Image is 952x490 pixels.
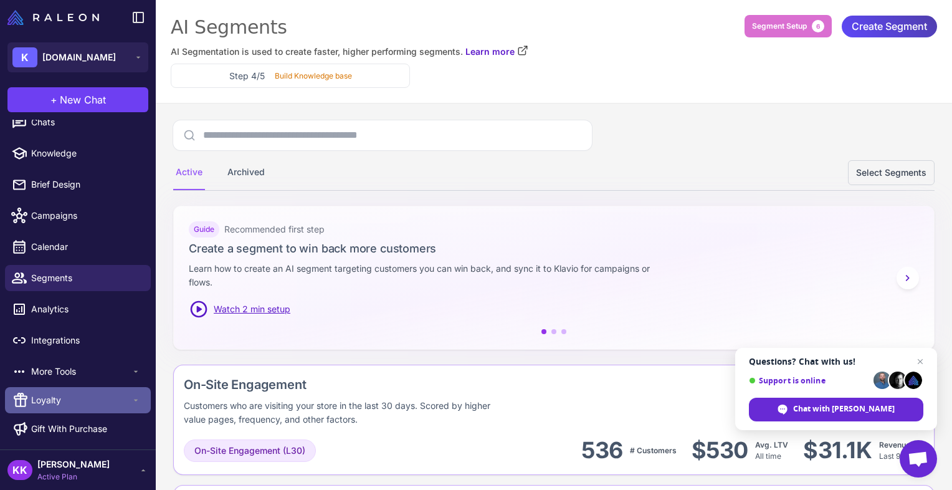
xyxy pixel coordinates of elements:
[31,240,141,254] span: Calendar
[171,15,937,40] div: AI Segments
[749,398,923,421] span: Chat with [PERSON_NAME]
[184,399,506,426] div: Customers who are visiting your store in the last 30 days. Scored by higher value pages, frequenc...
[173,155,205,190] div: Active
[465,45,528,59] a: Learn more
[189,240,919,257] h3: Create a segment to win back more customers
[879,440,910,449] span: Revenue
[7,87,148,112] button: +New Chat
[31,422,107,436] span: Gift With Purchase
[755,440,788,449] span: Avg. LTV
[37,458,110,471] span: [PERSON_NAME]
[803,436,872,464] div: $31.1K
[31,178,141,191] span: Brief Design
[852,16,927,37] span: Create Segment
[5,296,151,322] a: Analytics
[31,147,141,160] span: Knowledge
[5,327,151,353] a: Integrations
[581,436,622,464] div: 536
[5,234,151,260] a: Calendar
[31,393,131,407] span: Loyalty
[7,10,99,25] img: Raleon Logo
[37,471,110,483] span: Active Plan
[5,109,151,135] a: Chats
[749,357,923,367] span: Questions? Chat with us!
[31,209,141,223] span: Campaigns
[5,140,151,166] a: Knowledge
[31,271,141,285] span: Segments
[189,221,219,238] div: Guide
[812,20,824,32] span: 6
[692,436,748,464] div: $530
[225,155,267,190] div: Archived
[5,203,151,229] a: Campaigns
[12,47,37,67] div: K
[31,115,141,129] span: Chats
[879,440,924,462] div: Last 90 days
[630,446,677,455] span: # Customers
[745,15,832,37] button: Segment Setup6
[7,10,104,25] a: Raleon Logo
[194,444,305,458] span: On-Site Engagement (L30)
[214,302,290,316] span: Watch 2 min setup
[755,440,788,462] div: All time
[31,334,141,347] span: Integrations
[5,416,151,442] a: Gift With Purchase
[229,69,265,82] h3: Step 4/5
[5,171,151,198] a: Brief Design
[50,92,57,107] span: +
[184,375,667,394] div: On-Site Engagement
[171,45,463,59] span: AI Segmentation is used to create faster, higher performing segments.
[31,365,131,378] span: More Tools
[189,262,667,289] p: Learn how to create an AI segment targeting customers you can win back, and sync it to Klavio for...
[749,376,869,385] span: Support is online
[7,42,148,72] button: K[DOMAIN_NAME]
[5,265,151,291] a: Segments
[42,50,116,64] span: [DOMAIN_NAME]
[60,92,106,107] span: New Chat
[7,460,32,480] div: KK
[848,160,935,185] button: Select Segments
[752,21,807,32] span: Segment Setup
[900,440,937,478] a: Open chat
[224,223,325,236] span: Recommended first step
[31,302,141,316] span: Analytics
[275,70,352,82] p: Build Knowledge base
[793,403,895,415] span: Chat with [PERSON_NAME]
